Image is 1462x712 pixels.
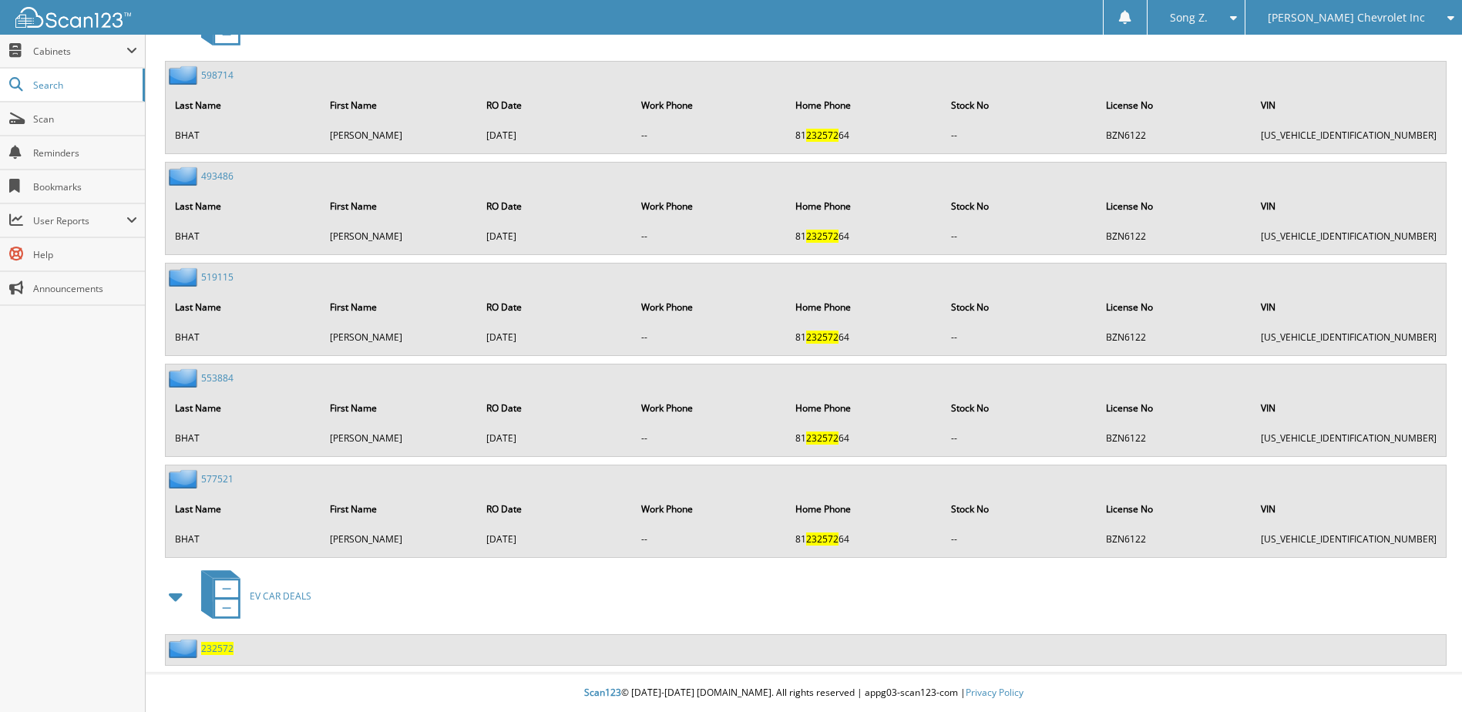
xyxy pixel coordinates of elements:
[1253,190,1444,222] th: VIN
[943,223,1096,249] td: --
[1268,13,1425,22] span: [PERSON_NAME] Chevrolet Inc
[1098,123,1252,148] td: BZN6122
[1253,89,1444,121] th: VIN
[634,190,787,222] th: Work Phone
[634,291,787,323] th: Work Phone
[201,642,234,655] a: 232572
[322,190,477,222] th: First Name
[167,392,321,424] th: Last Name
[943,392,1096,424] th: Stock No
[167,425,321,451] td: BHAT
[479,89,632,121] th: RO Date
[322,223,477,249] td: [PERSON_NAME]
[1253,324,1444,350] td: [US_VEHICLE_IDENTIFICATION_NUMBER]
[584,686,621,699] span: Scan123
[167,493,321,525] th: Last Name
[788,89,942,121] th: Home Phone
[169,368,201,388] img: folder2.png
[788,291,942,323] th: Home Phone
[634,223,787,249] td: --
[479,223,632,249] td: [DATE]
[943,89,1096,121] th: Stock No
[33,79,135,92] span: Search
[1098,392,1252,424] th: License No
[15,7,131,28] img: scan123-logo-white.svg
[479,392,632,424] th: RO Date
[322,89,477,121] th: First Name
[788,190,942,222] th: Home Phone
[788,526,942,552] td: 81 64
[788,425,942,451] td: 81 64
[943,291,1096,323] th: Stock No
[806,230,839,243] span: 232572
[1098,324,1252,350] td: BZN6122
[322,526,477,552] td: [PERSON_NAME]
[943,324,1096,350] td: --
[169,166,201,186] img: folder2.png
[1098,190,1252,222] th: License No
[788,123,942,148] td: 81 64
[322,123,477,148] td: [PERSON_NAME]
[322,493,477,525] th: First Name
[806,129,839,142] span: 232572
[634,526,787,552] td: --
[167,190,321,222] th: Last Name
[322,425,477,451] td: [PERSON_NAME]
[169,639,201,658] img: folder2.png
[943,493,1096,525] th: Stock No
[33,180,137,193] span: Bookmarks
[167,123,321,148] td: BHAT
[1098,291,1252,323] th: License No
[479,493,632,525] th: RO Date
[788,493,942,525] th: Home Phone
[1098,493,1252,525] th: License No
[167,223,321,249] td: BHAT
[167,324,321,350] td: BHAT
[806,331,839,344] span: 232572
[1098,223,1252,249] td: BZN6122
[1098,89,1252,121] th: License No
[201,371,234,385] a: 553884
[1253,291,1444,323] th: VIN
[966,686,1023,699] a: Privacy Policy
[634,493,787,525] th: Work Phone
[167,526,321,552] td: BHAT
[322,392,477,424] th: First Name
[1253,526,1444,552] td: [US_VEHICLE_IDENTIFICATION_NUMBER]
[634,392,787,424] th: Work Phone
[943,123,1096,148] td: --
[1098,425,1252,451] td: BZN6122
[806,532,839,546] span: 232572
[479,123,632,148] td: [DATE]
[169,267,201,287] img: folder2.png
[33,45,126,58] span: Cabinets
[806,432,839,445] span: 232572
[167,89,321,121] th: Last Name
[33,282,137,295] span: Announcements
[146,674,1462,712] div: © [DATE]-[DATE] [DOMAIN_NAME]. All rights reserved | appg03-scan123-com |
[167,291,321,323] th: Last Name
[1385,638,1462,712] iframe: Chat Widget
[322,291,477,323] th: First Name
[943,190,1096,222] th: Stock No
[1170,13,1208,22] span: Song Z.
[1253,425,1444,451] td: [US_VEHICLE_IDENTIFICATION_NUMBER]
[788,223,942,249] td: 81 64
[788,392,942,424] th: Home Phone
[479,324,632,350] td: [DATE]
[192,566,311,626] a: EV CAR DEALS
[201,472,234,485] a: 577521
[1253,392,1444,424] th: VIN
[1098,526,1252,552] td: BZN6122
[33,248,137,261] span: Help
[943,526,1096,552] td: --
[634,324,787,350] td: --
[1253,223,1444,249] td: [US_VEHICLE_IDENTIFICATION_NUMBER]
[201,270,234,284] a: 519115
[634,425,787,451] td: --
[479,425,632,451] td: [DATE]
[169,65,201,85] img: folder2.png
[788,324,942,350] td: 81 64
